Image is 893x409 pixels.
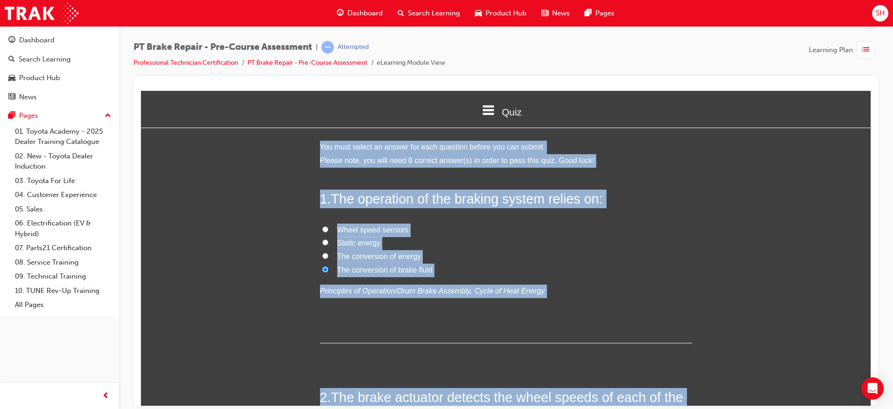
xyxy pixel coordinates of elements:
a: Search Learning [4,51,115,68]
button: Learning Plan [809,41,878,59]
span: Quiz [361,16,381,27]
a: search-iconSearch Learning [390,4,467,23]
h2: 1 . [179,99,551,117]
span: The conversion of brake fluid [196,175,292,183]
div: Dashboard [19,35,54,46]
span: SH [876,8,885,19]
img: Trak [5,3,79,24]
a: 08. Service Training [11,255,115,270]
a: All Pages [11,298,115,312]
span: The conversion of energy [196,162,280,170]
span: pages-icon [8,112,15,120]
span: pages-icon [585,7,592,19]
a: 10. TUNE Rev-Up Training [11,284,115,298]
li: You must select an answer for each question before you can submit. [179,50,551,63]
li: eLearning Module View [377,58,445,68]
span: news-icon [541,7,548,19]
span: The operation of the braking system relies on: [190,101,462,116]
span: car-icon [8,74,15,82]
button: Pages [4,107,115,124]
span: Product Hub [486,8,526,19]
span: Wheel speed sensors [196,135,268,143]
button: DashboardSearch LearningProduct HubNews [4,30,115,107]
div: News [19,92,37,102]
span: learningRecordVerb_ATTEMPT-icon [321,41,334,54]
a: 04. Customer Experience [11,188,115,202]
input: Static energy [181,149,187,155]
a: guage-iconDashboard [329,4,390,23]
span: Learning Plan [809,45,853,55]
span: guage-icon [8,36,15,45]
span: car-icon [475,7,482,19]
span: | [316,42,318,53]
span: guage-icon [337,7,344,19]
div: Open Intercom Messenger [861,377,884,400]
a: PT Brake Repair - Pre-Course Assessment [247,59,367,67]
a: 02. New - Toyota Dealer Induction [11,149,115,174]
div: Attempted [338,43,369,52]
a: news-iconNews [534,4,577,23]
a: 09. Technical Training [11,269,115,284]
a: Professional Technician Certification [133,59,238,67]
input: The conversion of energy [181,162,187,168]
span: News [552,8,570,19]
h2: 2 . [179,297,551,335]
div: Pages [19,110,38,121]
a: 01. Toyota Academy - 2025 Dealer Training Catalogue [11,124,115,149]
span: prev-icon [102,390,109,402]
span: Search Learning [408,8,460,19]
a: Dashboard [4,32,115,49]
input: The conversion of brake fluid [181,176,187,182]
span: up-icon [105,110,111,122]
a: 03. Toyota For Life [11,174,115,188]
a: 05. Sales [11,202,115,217]
a: News [4,89,115,106]
a: 06. Electrification (EV & Hybrid) [11,216,115,241]
input: Wheel speed sensors [181,136,187,142]
a: Product Hub [4,69,115,87]
span: list-icon [862,44,869,56]
span: PT Brake Repair - Pre-Course Assessment [133,42,312,53]
a: 07. Parts21 Certification [11,241,115,255]
span: search-icon [8,55,15,64]
li: Please note, you will need 8 correct answer(s) in order to pass this quiz. Good luck! [179,63,551,77]
div: Product Hub [19,73,60,83]
span: news-icon [8,93,15,102]
span: The brake actuator detects the wheel speeds of each of the four wheels and sends a signal to the ... [179,299,542,333]
em: Principles of Operation/Drum Brake Assembly, Cycle of Heat Energy [179,196,404,204]
div: Search Learning [19,54,71,65]
span: Static energy [196,148,240,156]
a: pages-iconPages [577,4,622,23]
span: search-icon [398,7,404,19]
button: SH [872,5,888,21]
a: car-iconProduct Hub [467,4,534,23]
span: Dashboard [347,8,383,19]
span: Pages [595,8,614,19]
